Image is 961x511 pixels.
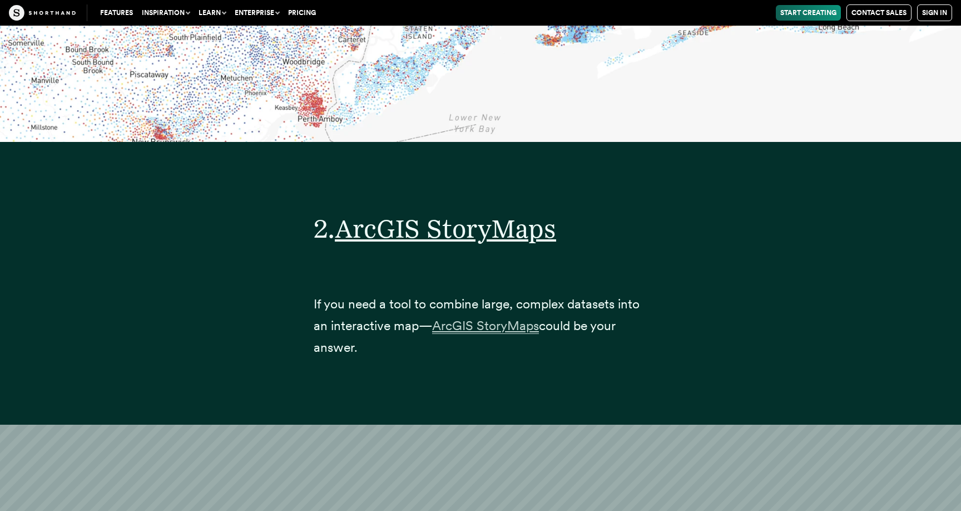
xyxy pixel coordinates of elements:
[314,213,335,244] span: 2.
[917,4,952,21] a: Sign in
[776,5,841,21] a: Start Creating
[314,296,640,333] span: If you need a tool to combine large, complex datasets into an interactive map—
[137,5,194,21] button: Inspiration
[230,5,284,21] button: Enterprise
[96,5,137,21] a: Features
[284,5,320,21] a: Pricing
[432,318,539,333] a: ArcGIS StoryMaps
[335,213,556,244] a: ArcGIS StoryMaps
[846,4,912,21] a: Contact Sales
[314,318,615,355] span: could be your answer.
[9,5,76,21] img: The Craft
[432,318,539,334] span: ArcGIS StoryMaps
[194,5,230,21] button: Learn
